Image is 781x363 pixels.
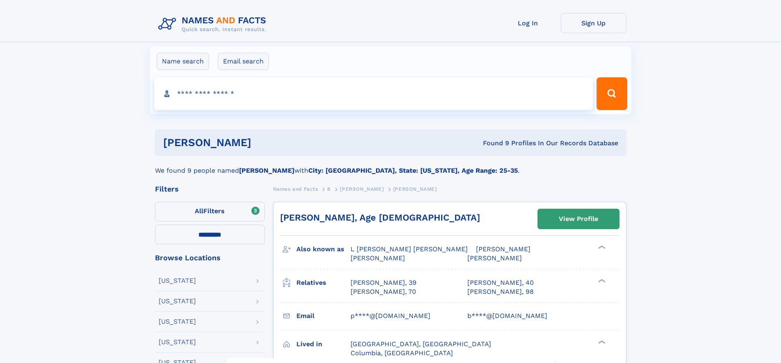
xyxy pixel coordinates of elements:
[596,278,606,283] div: ❯
[351,287,416,296] a: [PERSON_NAME], 70
[327,186,331,192] span: B
[351,349,453,357] span: Columbia, [GEOGRAPHIC_DATA]
[239,167,294,174] b: [PERSON_NAME]
[155,13,273,35] img: Logo Names and Facts
[559,210,598,228] div: View Profile
[296,242,351,256] h3: Also known as
[476,245,531,253] span: [PERSON_NAME]
[155,202,265,221] label: Filters
[538,209,619,229] a: View Profile
[154,77,593,110] input: search input
[155,185,265,193] div: Filters
[597,77,627,110] button: Search Button
[296,337,351,351] h3: Lived in
[467,278,534,287] a: [PERSON_NAME], 40
[393,186,437,192] span: [PERSON_NAME]
[467,254,522,262] span: [PERSON_NAME]
[155,254,265,262] div: Browse Locations
[596,339,606,345] div: ❯
[351,278,417,287] a: [PERSON_NAME], 39
[159,277,196,284] div: [US_STATE]
[351,245,468,253] span: L [PERSON_NAME] [PERSON_NAME]
[340,184,384,194] a: [PERSON_NAME]
[218,53,269,70] label: Email search
[596,245,606,250] div: ❯
[561,13,626,33] a: Sign Up
[351,340,491,348] span: [GEOGRAPHIC_DATA], [GEOGRAPHIC_DATA]
[159,339,196,345] div: [US_STATE]
[495,13,561,33] a: Log In
[351,254,405,262] span: [PERSON_NAME]
[340,186,384,192] span: [PERSON_NAME]
[296,309,351,323] h3: Email
[467,287,534,296] a: [PERSON_NAME], 98
[157,53,209,70] label: Name search
[159,298,196,304] div: [US_STATE]
[155,156,626,176] div: We found 9 people named with .
[327,184,331,194] a: B
[163,138,367,148] h1: [PERSON_NAME]
[273,184,318,194] a: Names and Facts
[280,212,480,223] a: [PERSON_NAME], Age [DEMOGRAPHIC_DATA]
[367,139,618,148] div: Found 9 Profiles In Our Records Database
[159,318,196,325] div: [US_STATE]
[308,167,518,174] b: City: [GEOGRAPHIC_DATA], State: [US_STATE], Age Range: 25-35
[296,276,351,290] h3: Relatives
[195,207,203,215] span: All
